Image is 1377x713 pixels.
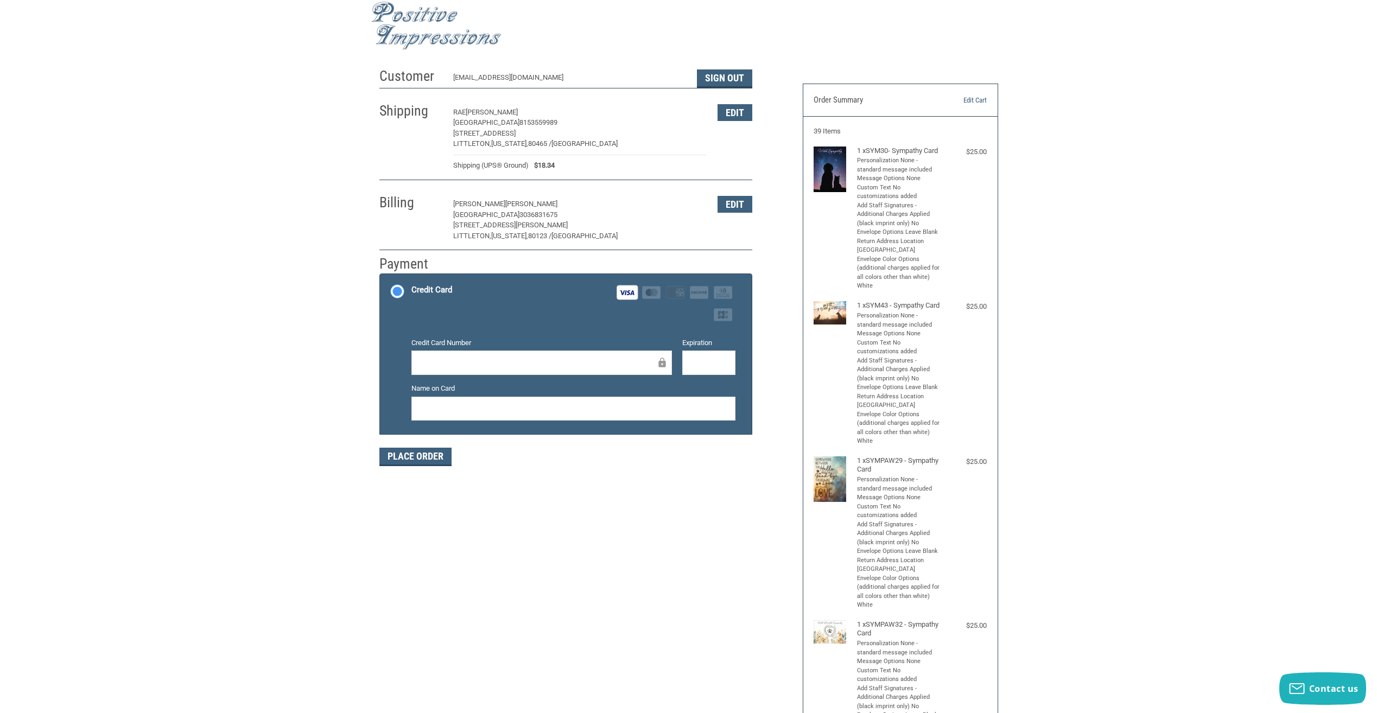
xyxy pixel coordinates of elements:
[505,200,557,208] span: [PERSON_NAME]
[857,237,941,255] li: Return Address Location [GEOGRAPHIC_DATA]
[466,108,518,116] span: [PERSON_NAME]
[453,211,519,219] span: [GEOGRAPHIC_DATA]
[718,196,752,213] button: Edit
[453,129,516,137] span: [STREET_ADDRESS]
[519,211,557,219] span: 3036831675
[491,139,528,148] span: [US_STATE],
[931,95,987,106] a: Edit Cart
[551,139,618,148] span: [GEOGRAPHIC_DATA]
[379,255,443,273] h2: Payment
[411,281,452,299] div: Credit Card
[857,556,941,574] li: Return Address Location [GEOGRAPHIC_DATA]
[857,311,941,329] li: Personalization None - standard message included
[943,301,987,312] div: $25.00
[857,493,941,502] li: Message Options None
[857,502,941,520] li: Custom Text No customizations added
[857,410,941,446] li: Envelope Color Options (additional charges applied for all colors other than white) White
[857,356,941,384] li: Add Staff Signatures - Additional Charges Applied (black imprint only) No
[857,329,941,339] li: Message Options None
[857,574,941,610] li: Envelope Color Options (additional charges applied for all colors other than white) White
[519,118,557,126] span: 8153559989
[857,392,941,410] li: Return Address Location [GEOGRAPHIC_DATA]
[718,104,752,121] button: Edit
[857,520,941,548] li: Add Staff Signatures - Additional Charges Applied (black imprint only) No
[857,666,941,684] li: Custom Text No customizations added
[857,183,941,201] li: Custom Text No customizations added
[857,657,941,666] li: Message Options None
[943,620,987,631] div: $25.00
[857,339,941,356] li: Custom Text No customizations added
[857,147,941,155] h4: 1 x SYM30- Sympathy Card
[1309,683,1359,695] span: Contact us
[682,338,735,348] label: Expiration
[857,174,941,183] li: Message Options None
[453,200,505,208] span: [PERSON_NAME]
[857,639,941,657] li: Personalization None - standard message included
[379,448,452,466] button: Place Order
[943,456,987,467] div: $25.00
[411,383,735,394] label: Name on Card
[857,228,941,237] li: Envelope Options Leave Blank
[528,232,551,240] span: 80123 /
[857,475,941,493] li: Personalization None - standard message included
[857,201,941,228] li: Add Staff Signatures - Additional Charges Applied (black imprint only) No
[857,684,941,711] li: Add Staff Signatures - Additional Charges Applied (black imprint only) No
[814,127,987,136] h3: 39 Items
[371,2,502,50] img: Positive Impressions
[379,67,443,85] h2: Customer
[453,118,519,126] span: [GEOGRAPHIC_DATA]
[857,301,941,310] h4: 1 x SYM43 - Sympathy Card
[453,108,466,116] span: RAE
[379,194,443,212] h2: Billing
[453,160,529,171] span: Shipping (UPS® Ground)
[857,255,941,291] li: Envelope Color Options (additional charges applied for all colors other than white) White
[491,232,528,240] span: [US_STATE],
[453,221,568,229] span: [STREET_ADDRESS][PERSON_NAME]
[411,338,672,348] label: Credit Card Number
[857,156,941,174] li: Personalization None - standard message included
[453,72,686,88] div: [EMAIL_ADDRESS][DOMAIN_NAME]
[453,232,491,240] span: LITTLETON,
[453,139,491,148] span: LITTLETON,
[857,620,941,638] h4: 1 x SYMPAW32 - Sympathy Card
[857,547,941,556] li: Envelope Options Leave Blank
[551,232,618,240] span: [GEOGRAPHIC_DATA]
[857,456,941,474] h4: 1 x SYMPAW29 - Sympathy Card
[814,95,931,106] h3: Order Summary
[857,383,941,392] li: Envelope Options Leave Blank
[697,69,752,88] button: Sign Out
[1279,672,1366,705] button: Contact us
[529,160,555,171] span: $18.34
[528,139,551,148] span: 80465 /
[379,102,443,120] h2: Shipping
[943,147,987,157] div: $25.00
